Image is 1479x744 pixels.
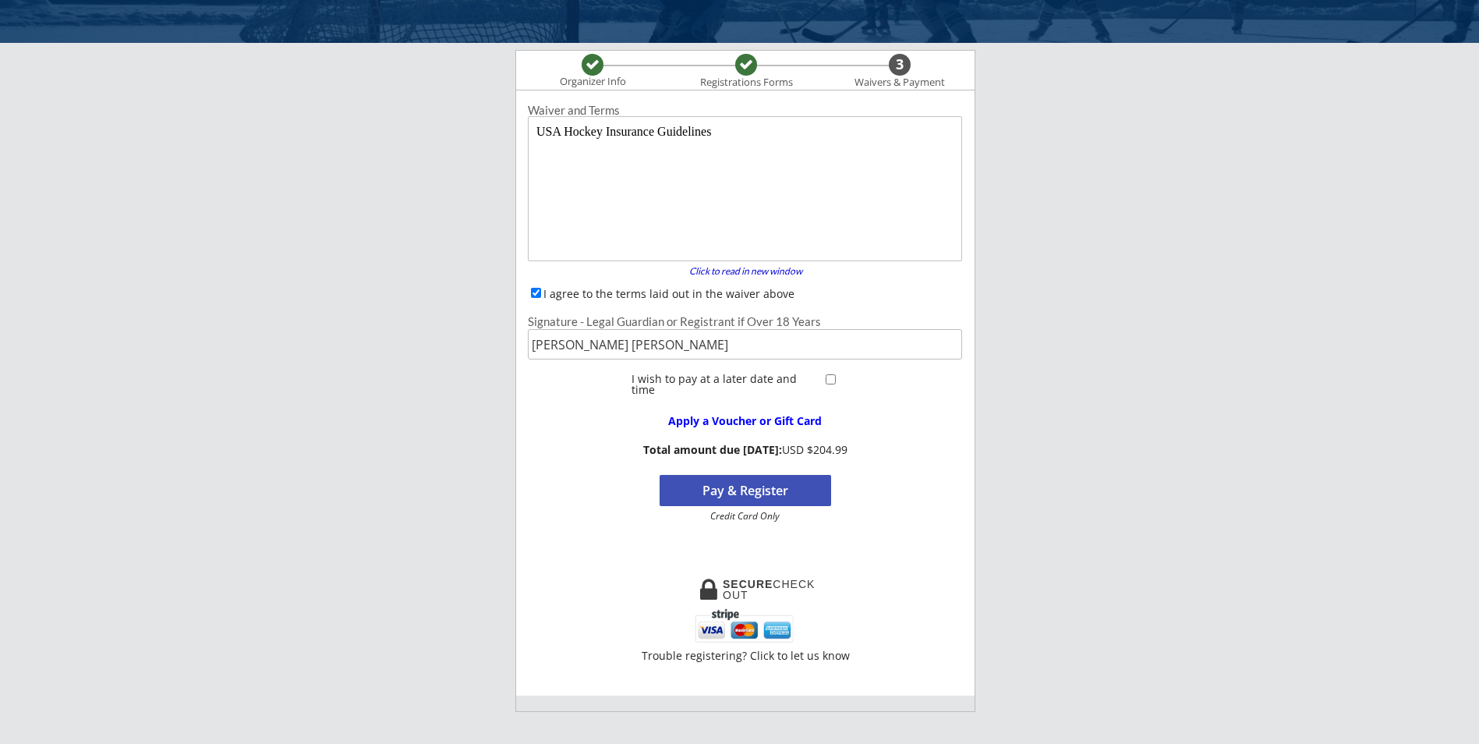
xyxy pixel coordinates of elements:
[723,579,816,601] div: CHECKOUT
[528,329,962,360] input: Type full name
[723,578,773,590] strong: SECURE
[638,444,852,457] div: USD $204.99
[846,76,954,89] div: Waivers & Payment
[528,316,962,328] div: Signature - Legal Guardian or Registrant if Over 18 Years
[889,56,911,73] div: 3
[660,475,831,506] button: Pay & Register
[632,374,821,395] div: I wish to pay at a later date and time
[640,650,851,661] div: Trouble registering? Click to let us know
[528,105,962,116] div: Waiver and Terms
[643,442,782,457] strong: Total amount due [DATE]:
[679,267,812,276] div: Click to read in new window
[692,76,800,89] div: Registrations Forms
[6,6,428,139] body: USA Hockey Insurance Guidelines
[644,416,845,427] div: Apply a Voucher or Gift Card
[550,76,635,88] div: Organizer Info
[543,286,794,301] label: I agree to the terms laid out in the waiver above
[679,267,812,279] a: Click to read in new window
[666,512,824,521] div: Credit Card Only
